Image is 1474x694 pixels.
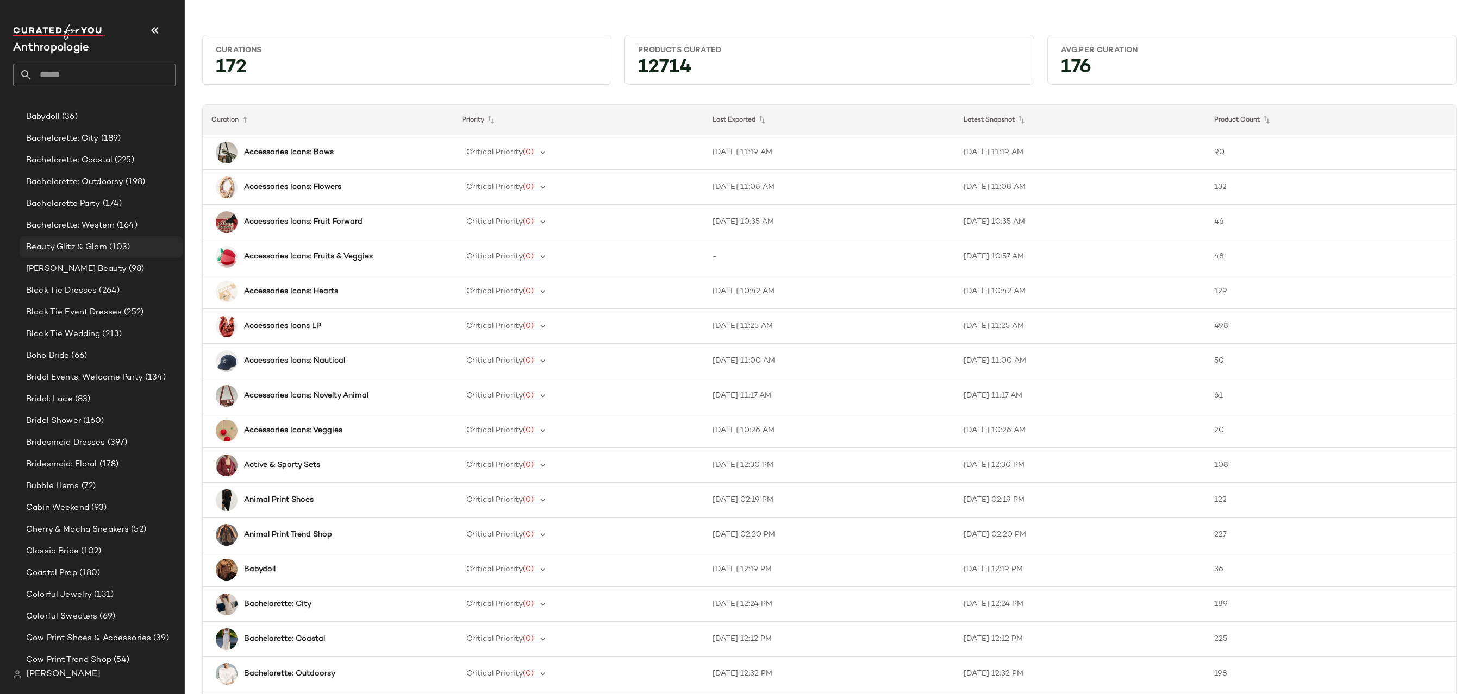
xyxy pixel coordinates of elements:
td: [DATE] 12:12 PM [955,622,1206,657]
span: Critical Priority [466,148,523,156]
td: 90 [1206,135,1456,170]
span: (0) [523,392,534,400]
img: 103462602_018_p [216,489,238,511]
b: Babydoll [244,564,276,575]
span: (131) [92,589,114,601]
td: [DATE] 10:35 AM [704,205,954,239]
td: 48 [1206,239,1456,274]
td: [DATE] 12:30 PM [704,448,954,483]
span: (397) [105,437,128,449]
td: [DATE] 11:17 AM [704,378,954,413]
b: Accessories Icons LP [244,320,321,332]
td: [DATE] 12:19 PM [704,552,954,587]
td: 498 [1206,309,1456,344]
b: Animal Print Trend Shop [244,529,332,540]
span: Bridesmaid Dresses [26,437,105,449]
span: (160) [81,415,104,427]
span: (69) [97,610,115,623]
span: (66) [69,350,87,362]
span: (36) [60,111,78,123]
td: 122 [1206,483,1456,518]
span: Critical Priority [466,392,523,400]
div: Avg.per Curation [1061,45,1443,55]
span: (0) [523,531,534,539]
td: 50 [1206,344,1456,378]
td: [DATE] 02:20 PM [955,518,1206,552]
b: Bachelorette: Outdoorsy [244,668,335,679]
img: 104969597_070_b [216,281,238,302]
span: (213) [100,328,122,340]
div: Products Curated [638,45,1020,55]
img: svg%3e [13,670,22,679]
img: 4130972460154_020_b [216,559,238,581]
td: [DATE] 10:42 AM [704,274,954,309]
span: Coastal Prep [26,567,77,579]
b: Accessories Icons: Bows [244,147,334,158]
td: [DATE] 12:30 PM [955,448,1206,483]
b: Accessories Icons: Fruit Forward [244,216,363,228]
span: Bubble Hems [26,480,79,493]
span: Beauty Glitz & Glam [26,241,107,254]
span: (93) [89,502,107,514]
td: [DATE] 12:24 PM [955,587,1206,622]
td: [DATE] 10:35 AM [955,205,1206,239]
span: (103) [107,241,130,254]
td: 198 [1206,657,1456,691]
th: Priority [453,105,704,135]
td: [DATE] 11:08 AM [704,170,954,205]
span: Bridesmaid: Floral [26,458,97,471]
th: Latest Snapshot [955,105,1206,135]
span: (102) [79,545,102,558]
span: (39) [151,632,169,645]
span: (164) [115,219,138,232]
b: Accessories Icons: Veggies [244,425,342,436]
span: Cabin Weekend [26,502,89,514]
img: 102303997_021_b [216,385,238,407]
td: [DATE] 02:19 PM [704,483,954,518]
span: (174) [101,198,122,210]
td: 129 [1206,274,1456,309]
img: 99855405_030_b [216,142,238,163]
span: (54) [111,654,130,666]
td: [DATE] 11:00 AM [704,344,954,378]
td: [DATE] 12:24 PM [704,587,954,622]
span: (52) [129,523,146,536]
span: (225) [113,154,134,167]
img: cfy_white_logo.C9jOOHJF.svg [13,24,105,40]
img: 4278346380001_061_b [216,455,238,476]
span: Current Company Name [13,42,89,54]
td: [DATE] 02:19 PM [955,483,1206,518]
span: Bachelorette: Western [26,219,115,232]
span: Bridal Shower [26,415,81,427]
td: 132 [1206,170,1456,205]
div: 172 [207,60,607,80]
span: (180) [77,567,101,579]
span: Critical Priority [466,357,523,365]
span: (0) [523,635,534,643]
td: [DATE] 10:57 AM [955,239,1206,274]
td: [DATE] 12:32 PM [704,657,954,691]
b: Accessories Icons: Flowers [244,181,341,193]
td: [DATE] 12:19 PM [955,552,1206,587]
span: (0) [523,670,534,678]
span: Bachelorette: Outdoorsy [26,176,123,188]
img: 103277596_021_b [216,316,238,337]
b: Accessories Icons: Novelty Animal [244,390,368,401]
span: Cherry & Mocha Sneakers [26,523,129,536]
span: (0) [523,322,534,330]
td: [DATE] 11:19 AM [955,135,1206,170]
span: (198) [123,176,145,188]
span: Critical Priority [466,322,523,330]
span: (72) [79,480,96,493]
td: 227 [1206,518,1456,552]
span: Bridal Events: Welcome Party [26,371,143,384]
span: (83) [73,393,91,406]
td: 61 [1206,378,1456,413]
img: 105045553_067_b [216,176,238,198]
b: Accessories Icons: Hearts [244,286,338,297]
img: 4110957990090_292_b [216,524,238,546]
img: 103591699_041_b [216,350,238,372]
td: 225 [1206,622,1456,657]
span: Critical Priority [466,426,523,434]
td: [DATE] 11:00 AM [955,344,1206,378]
